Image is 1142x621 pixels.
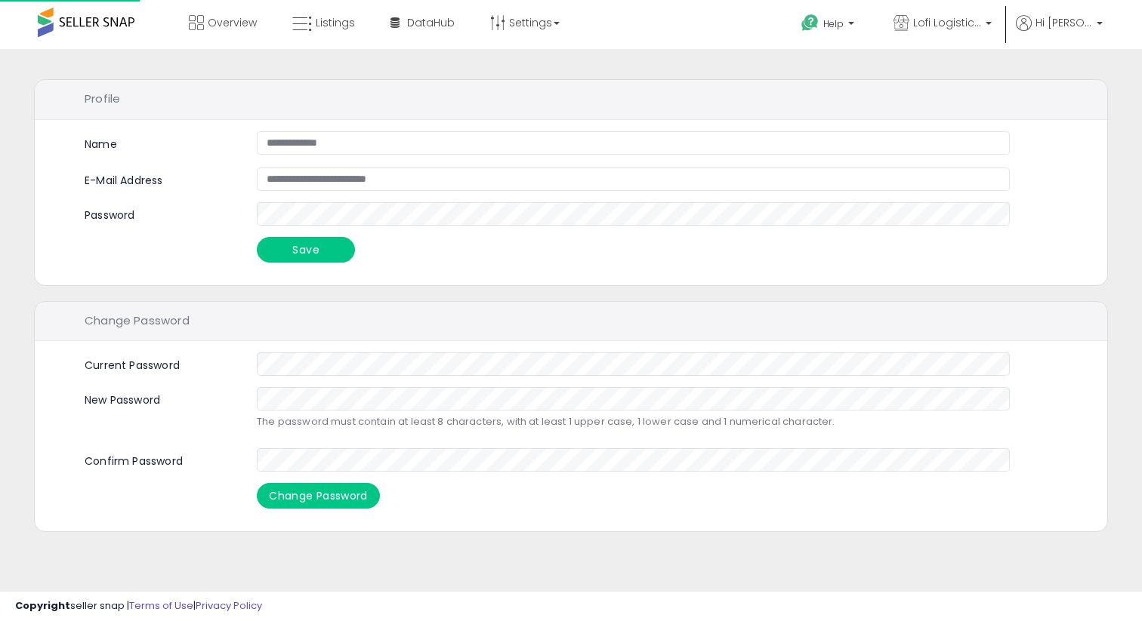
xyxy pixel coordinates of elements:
span: Overview [208,15,257,30]
span: Help [823,17,844,30]
div: Change Password [35,302,1107,342]
label: E-Mail Address [73,168,245,189]
span: DataHub [407,15,455,30]
button: Change Password [257,483,380,509]
span: Listings [316,15,355,30]
a: Privacy Policy [196,598,262,613]
div: seller snap | | [15,599,262,613]
strong: Copyright [15,598,70,613]
label: Current Password [73,352,245,374]
p: The password must contain at least 8 characters, with at least 1 upper case, 1 lower case and 1 n... [257,414,1010,429]
a: Terms of Use [129,598,193,613]
span: Hi [PERSON_NAME] [1036,15,1092,30]
div: Profile [35,80,1107,120]
span: Lofi Logistics LLC [913,15,981,30]
i: Get Help [801,14,819,32]
a: Help [789,2,869,49]
label: Confirm Password [73,448,245,469]
label: Password [73,202,245,223]
label: Name [85,137,117,152]
button: Save [257,237,355,263]
a: Hi [PERSON_NAME] [1016,15,1103,49]
label: New Password [73,387,245,408]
